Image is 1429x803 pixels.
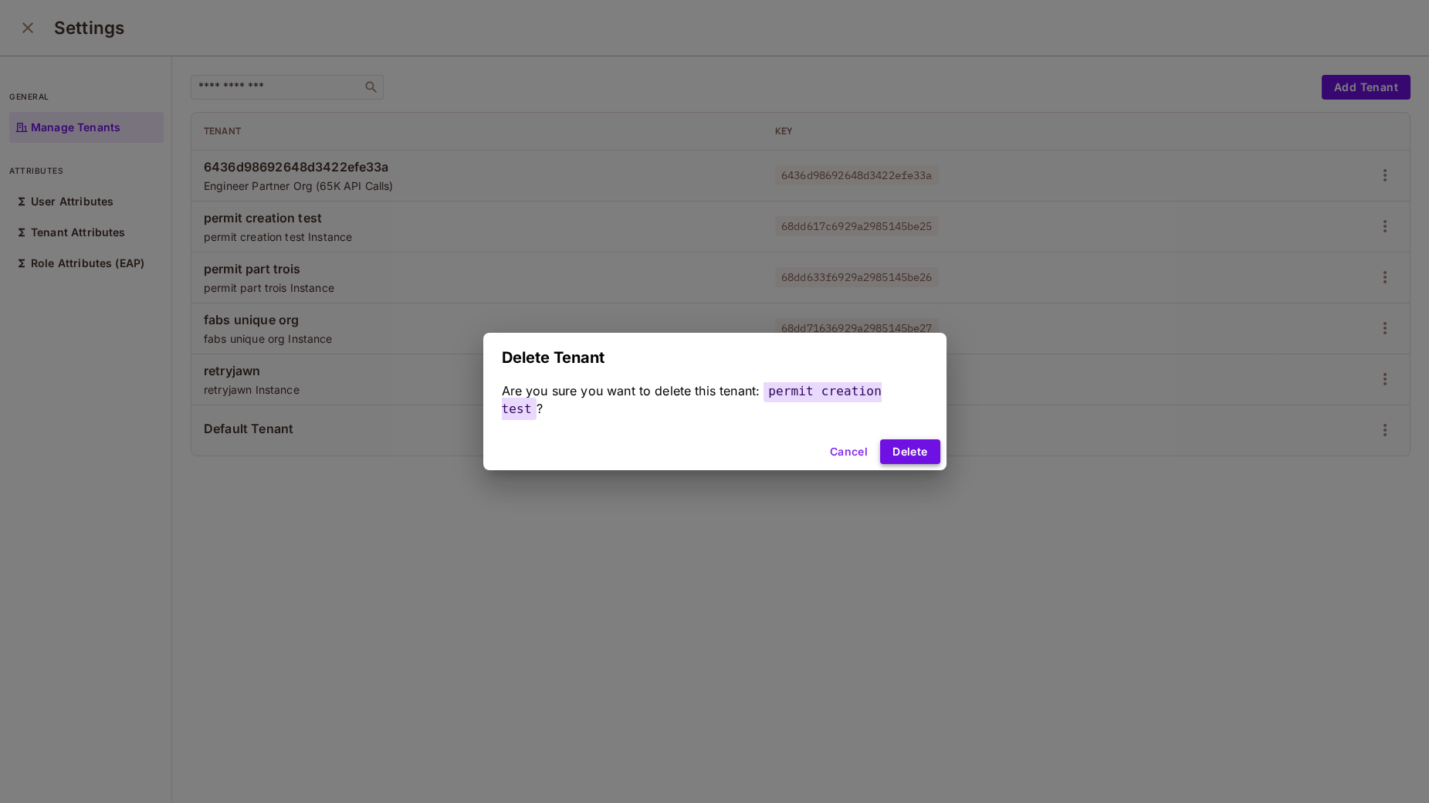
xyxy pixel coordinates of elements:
div: ? [502,382,928,418]
span: permit creation test [502,380,882,420]
button: Delete [880,439,940,464]
span: Are you sure you want to delete this tenant: [502,383,760,398]
h2: Delete Tenant [483,333,946,382]
button: Cancel [824,439,874,464]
